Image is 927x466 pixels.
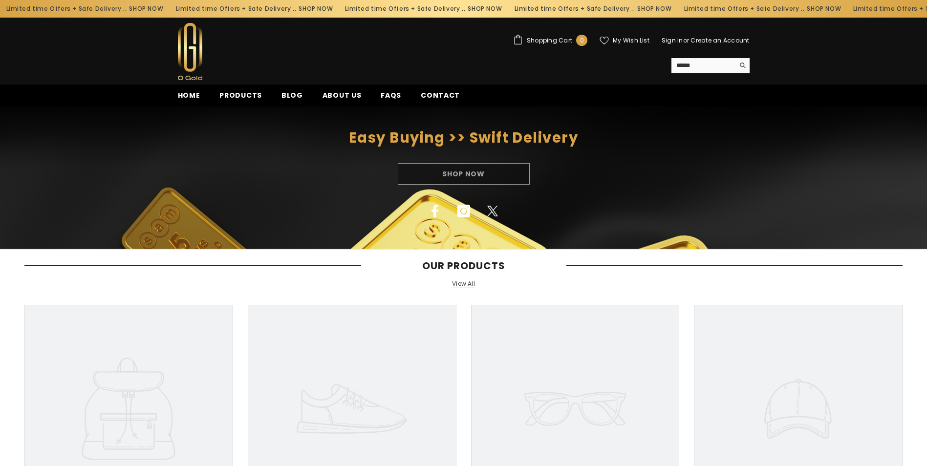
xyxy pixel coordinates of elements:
a: Sign In [662,36,683,44]
span: Our Products [361,260,566,272]
span: Blog [281,90,303,100]
a: SHOP NOW [785,3,819,14]
span: or [683,36,689,44]
a: SHOP NOW [615,3,649,14]
img: Ogold Shop [178,23,202,80]
span: My Wish List [613,38,649,43]
a: FAQs [371,90,411,106]
div: Limited time Offers + Safe Delivery .. [148,1,317,17]
a: SHOP NOW [107,3,141,14]
a: SHOP NOW [277,3,311,14]
span: Products [219,90,262,100]
a: Contact [411,90,470,106]
a: Home [168,90,210,106]
a: View All [452,280,475,288]
div: Limited time Offers + Safe Delivery .. [317,1,486,17]
span: About us [323,90,362,100]
a: About us [313,90,371,106]
a: Create an Account [690,36,749,44]
a: SHOP NOW [446,3,480,14]
summary: Search [671,58,750,73]
div: Limited time Offers + Safe Delivery .. [655,1,825,17]
span: Home [178,90,200,100]
div: Limited time Offers + Safe Delivery .. [486,1,656,17]
a: Products [210,90,272,106]
a: Shopping Cart [513,35,587,46]
span: Shopping Cart [527,38,572,43]
span: 0 [580,35,584,46]
span: Contact [421,90,460,100]
a: My Wish List [600,36,649,45]
span: FAQs [381,90,401,100]
a: Blog [272,90,313,106]
button: Search [734,58,750,73]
